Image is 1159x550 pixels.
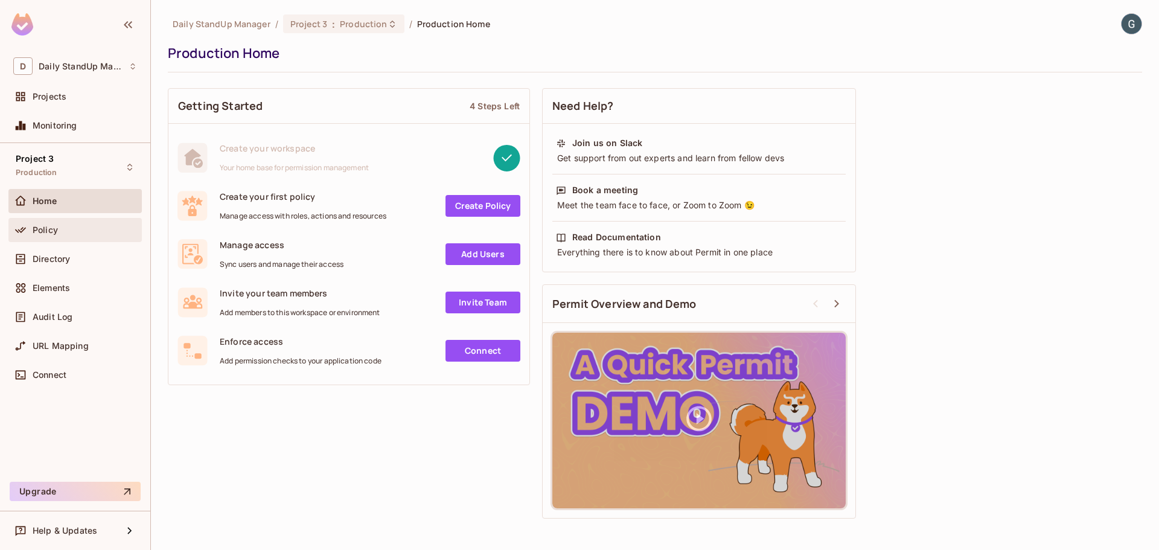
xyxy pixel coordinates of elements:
[220,142,369,154] span: Create your workspace
[33,312,72,322] span: Audit Log
[290,18,327,30] span: Project 3
[556,199,842,211] div: Meet the team face to face, or Zoom to Zoom 😉
[556,152,842,164] div: Get support from out experts and learn from fellow devs
[445,195,520,217] a: Create Policy
[39,62,123,71] span: Workspace: Daily StandUp Manager
[1122,14,1141,34] img: Goran Jovanovic
[552,98,614,114] span: Need Help?
[178,98,263,114] span: Getting Started
[33,225,58,235] span: Policy
[220,260,343,269] span: Sync users and manage their access
[572,231,661,243] div: Read Documentation
[445,292,520,313] a: Invite Team
[13,57,33,75] span: D
[16,168,57,177] span: Production
[331,19,336,29] span: :
[552,296,697,312] span: Permit Overview and Demo
[445,243,520,265] a: Add Users
[340,18,387,30] span: Production
[556,246,842,258] div: Everything there is to know about Permit in one place
[173,18,270,30] span: the active workspace
[409,18,412,30] li: /
[220,191,386,202] span: Create your first policy
[10,482,141,501] button: Upgrade
[220,308,380,318] span: Add members to this workspace or environment
[220,287,380,299] span: Invite your team members
[470,100,520,112] div: 4 Steps Left
[33,341,89,351] span: URL Mapping
[275,18,278,30] li: /
[220,211,386,221] span: Manage access with roles, actions and resources
[33,196,57,206] span: Home
[220,356,382,366] span: Add permission checks to your application code
[16,154,54,164] span: Project 3
[33,254,70,264] span: Directory
[220,163,369,173] span: Your home base for permission management
[168,44,1136,62] div: Production Home
[572,184,638,196] div: Book a meeting
[33,283,70,293] span: Elements
[445,340,520,362] a: Connect
[33,526,97,536] span: Help & Updates
[11,13,33,36] img: SReyMgAAAABJRU5ErkJggg==
[33,121,77,130] span: Monitoring
[417,18,490,30] span: Production Home
[220,336,382,347] span: Enforce access
[572,137,642,149] div: Join us on Slack
[33,92,66,101] span: Projects
[220,239,343,251] span: Manage access
[33,370,66,380] span: Connect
